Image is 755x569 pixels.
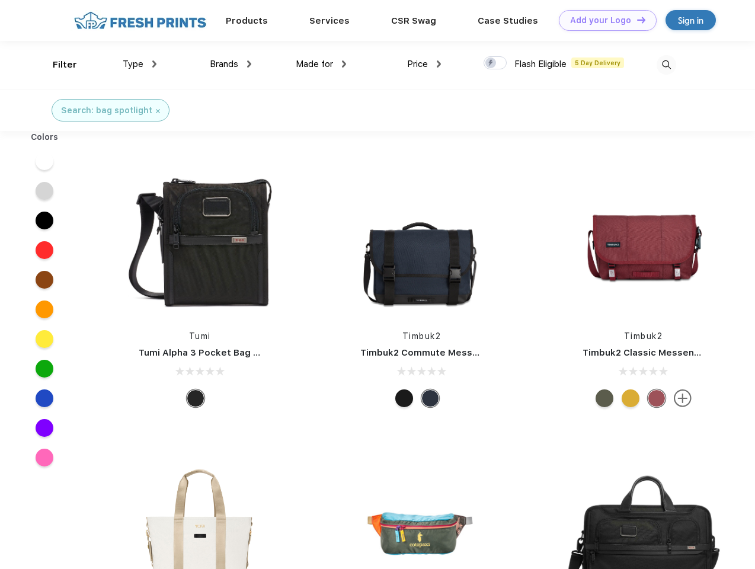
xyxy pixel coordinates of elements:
a: Sign in [666,10,716,30]
a: Products [226,15,268,26]
div: Sign in [678,14,703,27]
div: Colors [22,131,68,143]
img: filter_cancel.svg [156,109,160,113]
div: Black [187,389,204,407]
div: Eco Army [596,389,613,407]
span: Type [123,59,143,69]
div: Add your Logo [570,15,631,25]
span: Price [407,59,428,69]
img: dropdown.png [152,60,156,68]
span: 5 Day Delivery [571,57,624,68]
div: Eco Black [395,389,413,407]
img: desktop_search.svg [657,55,676,75]
div: Search: bag spotlight [61,104,152,117]
a: Timbuk2 [402,331,442,341]
a: Tumi [189,331,211,341]
img: func=resize&h=266 [343,161,500,318]
img: dropdown.png [342,60,346,68]
div: Filter [53,58,77,72]
a: Timbuk2 [624,331,663,341]
span: Made for [296,59,333,69]
div: Eco Collegiate Red [648,389,666,407]
img: more.svg [674,389,692,407]
a: Timbuk2 Classic Messenger Bag [583,347,730,358]
div: Eco Nautical [421,389,439,407]
img: dropdown.png [437,60,441,68]
img: func=resize&h=266 [565,161,722,318]
div: Eco Amber [622,389,639,407]
img: fo%20logo%202.webp [71,10,210,31]
span: Flash Eligible [514,59,567,69]
img: func=resize&h=266 [121,161,279,318]
img: DT [637,17,645,23]
a: Tumi Alpha 3 Pocket Bag Small [139,347,277,358]
img: dropdown.png [247,60,251,68]
a: Timbuk2 Commute Messenger Bag [360,347,519,358]
span: Brands [210,59,238,69]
